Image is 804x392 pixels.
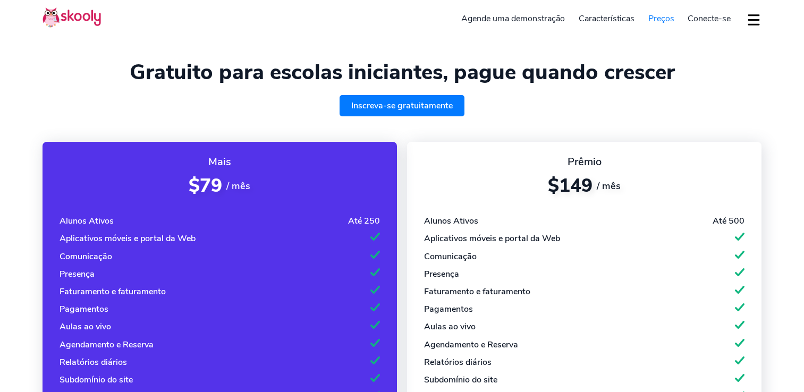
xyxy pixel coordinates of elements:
[60,286,166,297] div: Faturamento e faturamento
[713,215,744,227] div: Até 500
[424,251,477,262] div: Comunicação
[548,173,593,198] span: $149
[226,180,250,192] span: / mês
[60,155,380,169] div: Mais
[424,233,560,244] div: Aplicativos móveis e portal da Web
[60,215,114,227] div: Alunos Ativos
[189,173,222,198] span: $79
[43,59,761,85] h1: Gratuito para escolas iniciantes, pague quando crescer
[641,10,681,27] a: Preços
[424,374,497,386] div: Subdomínio do site
[424,303,473,315] div: Pagamentos
[60,321,111,333] div: Aulas ao vivo
[60,374,133,386] div: Subdomínio do site
[424,356,492,368] div: Relatórios diários
[348,215,380,227] div: Até 250
[681,10,738,27] a: Conecte-se
[648,13,674,24] span: Preços
[455,10,572,27] a: Agende uma demonstração
[60,268,95,280] div: Presença
[688,13,731,24] span: Conecte-se
[424,339,518,351] div: Agendamento e Reserva
[424,155,744,169] div: Prêmio
[424,215,478,227] div: Alunos Ativos
[60,356,127,368] div: Relatórios diários
[60,233,196,244] div: Aplicativos móveis e portal da Web
[60,303,108,315] div: Pagamentos
[340,95,464,116] a: Inscreva-se gratuitamente
[43,7,101,28] img: Skooly
[60,251,112,262] div: Comunicação
[572,10,641,27] a: Características
[424,268,459,280] div: Presença
[597,180,621,192] span: / mês
[424,286,530,297] div: Faturamento e faturamento
[424,321,476,333] div: Aulas ao vivo
[60,339,154,351] div: Agendamento e Reserva
[746,7,761,32] button: dropdown menu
